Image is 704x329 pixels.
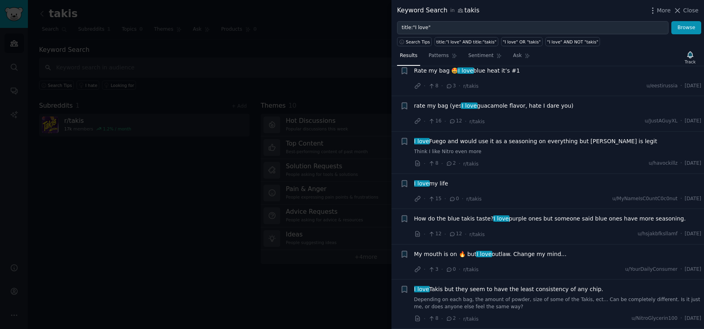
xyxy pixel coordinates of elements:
span: More [657,6,671,15]
a: Results [397,49,420,66]
span: 12 [428,230,441,238]
span: · [462,195,463,203]
span: r/takis [463,316,478,322]
a: Depending on each bag, the amount of powder, size of some of the Takis, ect... Can be completely ... [414,296,702,310]
span: [DATE] [685,83,701,90]
span: Ask [513,52,522,59]
a: I loveTakis but they seem to have the least consistency of any chip. [414,285,604,294]
span: r/takis [470,119,485,124]
div: "I love" OR "takis" [503,39,541,45]
span: How do the blue takis taste? purple ones but someone said blue ones have more seasoning. [414,215,686,223]
span: 3 [446,83,456,90]
span: Close [683,6,698,15]
span: [DATE] [685,315,701,322]
a: My mouth is on 🔥 butI loveoutlaw. Change my mind... [414,250,566,258]
span: · [680,118,682,125]
span: · [444,117,446,126]
span: Rate my bag 🤩 blue heat it’s #1 [414,67,520,75]
a: Ask [510,49,533,66]
span: r/takis [470,232,485,237]
span: · [680,230,682,238]
span: · [424,195,425,203]
span: u/havockillz [649,160,677,167]
span: · [459,265,460,274]
span: I love [413,180,430,187]
span: I love [413,286,430,292]
span: · [424,265,425,274]
span: · [444,230,446,238]
span: · [680,315,682,322]
input: Try a keyword related to your business [397,21,669,35]
span: I love [413,138,430,144]
span: · [424,315,425,323]
span: 0 [446,266,456,273]
span: · [465,117,466,126]
a: "I love" OR "takis" [501,37,543,46]
span: I love [461,102,477,109]
span: 8 [428,83,438,90]
span: 12 [449,230,462,238]
a: Rate my bag 🤩I loveblue heat it’s #1 [414,67,520,75]
span: r/takis [463,83,478,89]
span: u/NitroGlycerin100 [631,315,678,322]
a: Patterns [426,49,460,66]
span: 0 [449,195,459,203]
span: · [459,315,460,323]
span: rate my bag (yes guacamole flavor, hate I dare you) [414,102,574,110]
a: Sentiment [466,49,505,66]
span: u/hsjakbfksllamf [637,230,677,238]
a: How do the blue takis taste?I lovepurple ones but someone said blue ones have more seasoning. [414,215,686,223]
a: rate my bag (yesI loveguacamole flavor, hate I dare you) [414,102,574,110]
a: I lovemy life [414,179,448,188]
span: · [444,195,446,203]
span: [DATE] [685,118,701,125]
span: · [680,160,682,167]
span: 2 [446,160,456,167]
span: 15 [428,195,441,203]
span: I love [457,67,474,74]
div: Keyword Search takis [397,6,480,16]
span: [DATE] [685,266,701,273]
span: r/takis [463,267,478,272]
button: Search Tips [397,37,432,46]
span: [DATE] [685,230,701,238]
span: 16 [428,118,441,125]
span: · [424,160,425,168]
a: "I love" AND NOT "takis" [545,37,600,46]
button: Browse [671,21,701,35]
a: I loveFuego and would use it as a seasoning on everything but [PERSON_NAME] is legit [414,137,657,146]
span: 8 [428,160,438,167]
span: I love [493,215,509,222]
span: Takis but they seem to have the least consistency of any chip. [414,285,604,294]
a: Think I like Nitro even more [414,148,702,156]
span: 12 [449,118,462,125]
span: my life [414,179,448,188]
span: · [459,160,460,168]
span: [DATE] [685,160,701,167]
span: u/JustAGuyXL [645,118,677,125]
span: My mouth is on 🔥 but outlaw. Change my mind... [414,250,566,258]
span: 8 [428,315,438,322]
div: Track [685,59,696,65]
a: title:"I love" AND title:"takis" [435,37,498,46]
span: u/MyNameIsC0untC0c0nut [612,195,678,203]
span: [DATE] [685,195,701,203]
span: · [441,265,443,274]
span: · [459,82,460,90]
span: Fuego and would use it as a seasoning on everything but [PERSON_NAME] is legit [414,137,657,146]
span: · [424,82,425,90]
span: in [450,7,454,14]
span: I love [476,251,492,257]
span: · [465,230,466,238]
span: · [441,160,443,168]
span: · [680,83,682,90]
span: r/takis [463,161,478,167]
div: title:"I love" AND title:"takis" [437,39,497,45]
span: · [680,266,682,273]
button: More [649,6,671,15]
span: · [680,195,682,203]
span: 3 [428,266,438,273]
button: Close [673,6,698,15]
span: · [424,230,425,238]
span: Results [400,52,417,59]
